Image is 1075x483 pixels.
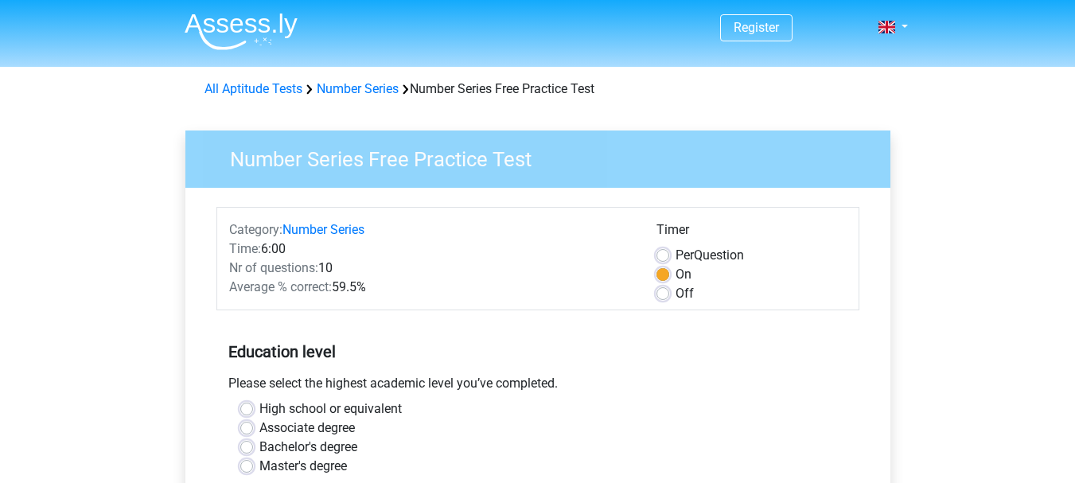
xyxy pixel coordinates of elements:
label: Question [676,246,744,265]
h3: Number Series Free Practice Test [211,141,878,172]
span: Per [676,247,694,263]
div: Number Series Free Practice Test [198,80,878,99]
label: Off [676,284,694,303]
span: Time: [229,241,261,256]
label: Associate degree [259,419,355,438]
img: Assessly [185,13,298,50]
div: Timer [656,220,847,246]
label: Bachelor's degree [259,438,357,457]
a: Number Series [317,81,399,96]
label: On [676,265,691,284]
h5: Education level [228,336,847,368]
a: All Aptitude Tests [204,81,302,96]
div: 6:00 [217,240,645,259]
span: Average % correct: [229,279,332,294]
span: Nr of questions: [229,260,318,275]
label: Master's degree [259,457,347,476]
div: 10 [217,259,645,278]
a: Number Series [282,222,364,237]
a: Register [734,20,779,35]
div: 59.5% [217,278,645,297]
div: Please select the highest academic level you’ve completed. [216,374,859,399]
span: Category: [229,222,282,237]
label: High school or equivalent [259,399,402,419]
